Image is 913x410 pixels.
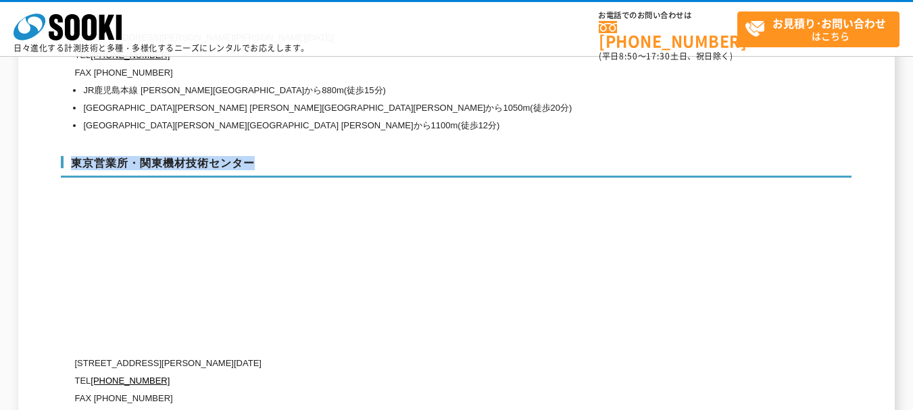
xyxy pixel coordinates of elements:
[772,15,886,31] strong: お見積り･お問い合わせ
[599,50,733,62] span: (平日 ～ 土日、祝日除く)
[745,12,899,46] span: はこちら
[83,99,723,117] li: [GEOGRAPHIC_DATA][PERSON_NAME] [PERSON_NAME][GEOGRAPHIC_DATA][PERSON_NAME]から1050m(徒歩20分)
[74,390,723,407] p: FAX [PHONE_NUMBER]
[74,64,723,82] p: FAX [PHONE_NUMBER]
[14,44,310,52] p: 日々進化する計測技術と多種・多様化するニーズにレンタルでお応えします。
[91,376,170,386] a: [PHONE_NUMBER]
[83,117,723,134] li: [GEOGRAPHIC_DATA][PERSON_NAME][GEOGRAPHIC_DATA] [PERSON_NAME]から1100m(徒歩12分)
[737,11,899,47] a: お見積り･お問い合わせはこちら
[61,156,852,178] h3: 東京営業所・関東機材技術センター
[599,11,737,20] span: お電話でのお問い合わせは
[74,372,723,390] p: TEL
[619,50,638,62] span: 8:50
[646,50,670,62] span: 17:30
[74,355,723,372] p: [STREET_ADDRESS][PERSON_NAME][DATE]
[599,21,737,49] a: [PHONE_NUMBER]
[83,82,723,99] li: JR鹿児島本線 [PERSON_NAME][GEOGRAPHIC_DATA]から880m(徒歩15分)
